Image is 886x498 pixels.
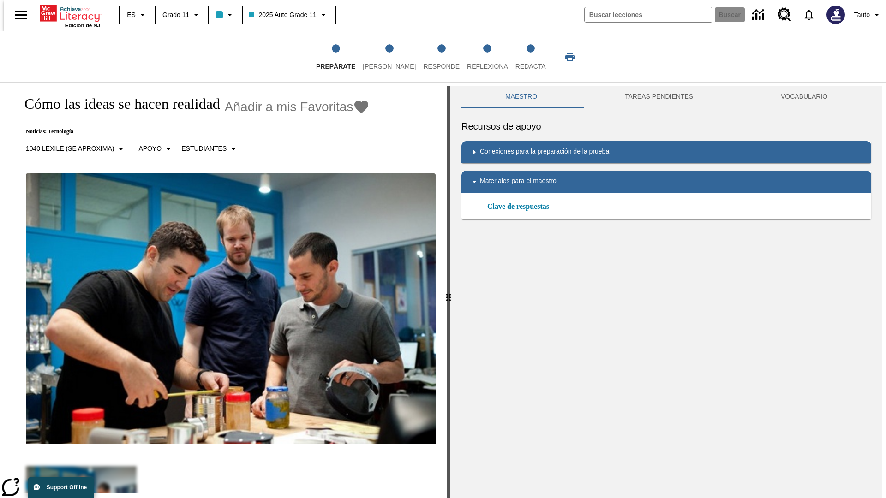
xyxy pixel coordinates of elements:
button: Clase: 2025 Auto Grade 11, Selecciona una clase [245,6,332,23]
button: Perfil/Configuración [850,6,886,23]
button: VOCABULARIO [737,86,871,108]
div: Pulsa la tecla de intro o la barra espaciadora y luego presiona las flechas de derecha e izquierd... [447,86,450,498]
a: Centro de recursos, Se abrirá en una pestaña nueva. [772,2,797,27]
p: Materiales para el maestro [480,176,557,187]
button: Lenguaje: ES, Selecciona un idioma [123,6,152,23]
button: Reflexiona step 4 of 5 [460,31,515,82]
p: 1040 Lexile (Se aproxima) [26,144,114,154]
div: Conexiones para la preparación de la prueba [461,141,871,163]
button: El color de la clase es azul claro. Cambiar el color de la clase. [212,6,239,23]
div: Portada [40,3,100,28]
h1: Cómo las ideas se hacen realidad [15,95,220,113]
span: 2025 Auto Grade 11 [249,10,316,20]
span: Añadir a mis Favoritas [225,100,353,114]
button: TAREAS PENDIENTES [581,86,737,108]
span: Redacta [515,63,546,70]
span: Edición de NJ [65,23,100,28]
button: Responde step 3 of 5 [416,31,467,82]
button: Seleccione Lexile, 1040 Lexile (Se aproxima) [22,141,130,157]
button: Redacta step 5 of 5 [508,31,553,82]
button: Añadir a mis Favoritas - Cómo las ideas se hacen realidad [225,99,370,115]
span: Grado 11 [162,10,189,20]
button: Maestro [461,86,581,108]
button: Lee step 2 of 5 [355,31,423,82]
img: El fundador de Quirky, Ben Kaufman prueba un nuevo producto con un compañero de trabajo, Gaz Brow... [26,173,436,444]
p: Estudiantes [181,144,227,154]
div: activity [450,86,882,498]
button: Grado: Grado 11, Elige un grado [159,6,205,23]
span: Responde [423,63,460,70]
div: Instructional Panel Tabs [461,86,871,108]
p: Apoyo [138,144,162,154]
span: Support Offline [47,484,87,491]
div: Materiales para el maestro [461,171,871,193]
h6: Recursos de apoyo [461,119,871,134]
a: Notificaciones [797,3,821,27]
span: Reflexiona [467,63,508,70]
a: Clave de respuestas, Se abrirá en una nueva ventana o pestaña [487,201,549,212]
button: Prepárate step 1 of 5 [309,31,363,82]
button: Escoja un nuevo avatar [821,3,850,27]
span: Tauto [854,10,870,20]
div: reading [4,86,447,493]
button: Seleccionar estudiante [178,141,243,157]
button: Support Offline [28,477,94,498]
p: Conexiones para la preparación de la prueba [480,147,609,158]
button: Tipo de apoyo, Apoyo [135,141,178,157]
p: Noticias: Tecnología [15,128,370,135]
a: Centro de información [747,2,772,28]
img: Avatar [826,6,845,24]
input: Buscar campo [585,7,712,22]
button: Abrir el menú lateral [7,1,35,29]
button: Imprimir [555,48,585,65]
span: [PERSON_NAME] [363,63,416,70]
span: Prepárate [316,63,355,70]
span: ES [127,10,136,20]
